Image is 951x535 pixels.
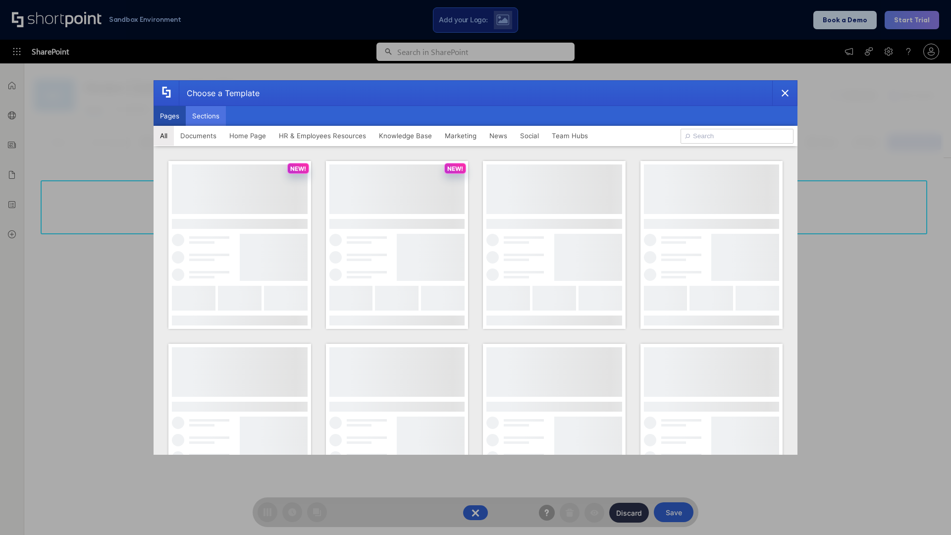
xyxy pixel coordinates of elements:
button: Social [514,126,545,146]
button: Knowledge Base [372,126,438,146]
p: NEW! [447,165,463,172]
button: News [483,126,514,146]
button: All [154,126,174,146]
p: NEW! [290,165,306,172]
button: Pages [154,106,186,126]
div: template selector [154,80,797,455]
button: Team Hubs [545,126,594,146]
div: Choose a Template [179,81,260,106]
button: Home Page [223,126,272,146]
iframe: Chat Widget [901,487,951,535]
button: Sections [186,106,226,126]
button: Documents [174,126,223,146]
button: HR & Employees Resources [272,126,372,146]
input: Search [681,129,793,144]
button: Marketing [438,126,483,146]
